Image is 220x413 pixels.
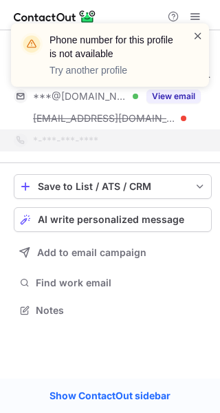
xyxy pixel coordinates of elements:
a: Show ContactOut sidebar [36,385,184,406]
span: [EMAIL_ADDRESS][DOMAIN_NAME] [33,112,176,125]
div: Save to List / ATS / CRM [38,181,188,192]
span: Notes [36,304,206,317]
button: AI write personalized message [14,207,212,232]
p: Try another profile [49,63,176,77]
img: warning [21,33,43,55]
button: save-profile-one-click [14,174,212,199]
header: Phone number for this profile is not available [49,33,176,61]
button: Notes [14,301,212,320]
span: Add to email campaign [37,247,146,258]
button: Add to email campaign [14,240,212,265]
span: AI write personalized message [38,214,184,225]
img: ContactOut v5.3.10 [14,8,96,25]
button: Find work email [14,273,212,293]
span: Find work email [36,277,206,289]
